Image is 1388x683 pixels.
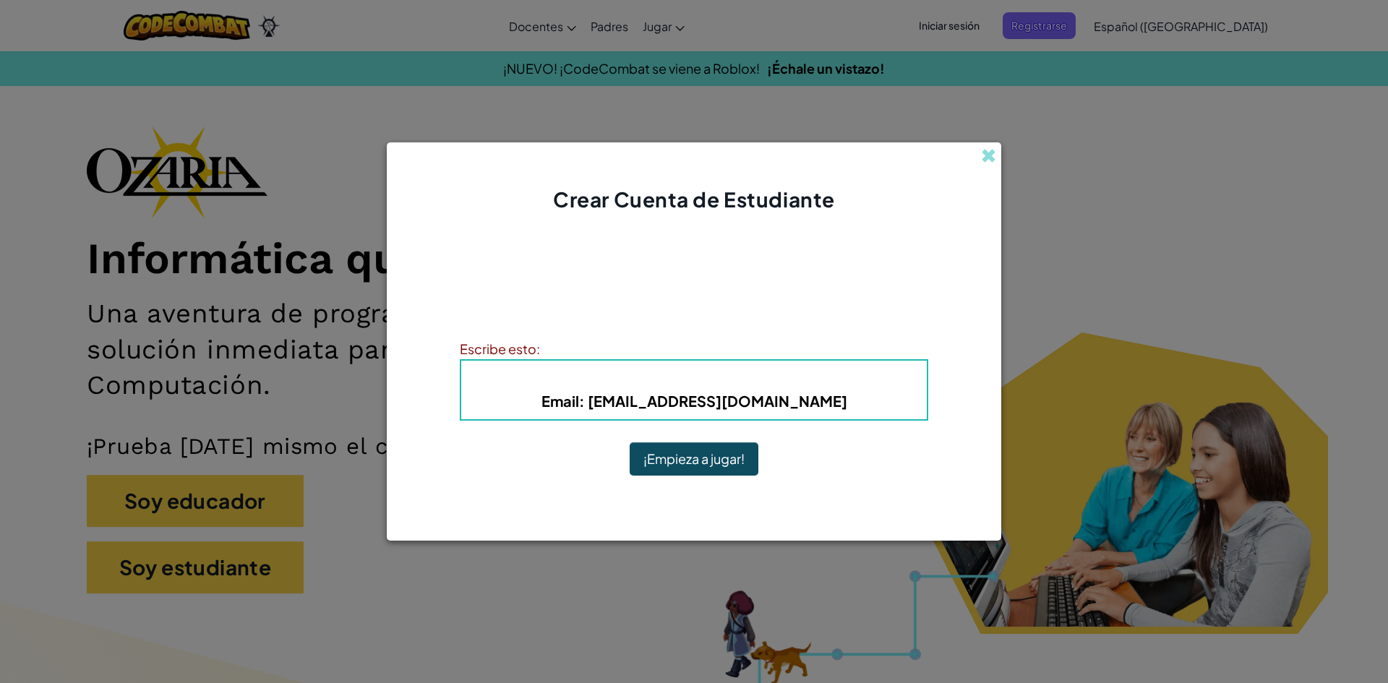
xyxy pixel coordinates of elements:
[553,186,835,212] span: Crear Cuenta de Estudiante
[541,392,847,410] b: : [EMAIL_ADDRESS][DOMAIN_NAME]
[460,286,928,321] p: Escribe tu información para que no la olvides. Tu docente también puede ayudarte a restablecer tu...
[541,392,579,410] span: Email
[460,338,928,359] div: Escribe esto:
[630,442,758,476] button: ¡Empieza a jugar!
[633,250,756,272] h4: ¡Cuenta Creada!
[554,370,699,387] span: Nombre de usuario
[554,370,835,387] b: : [PERSON_NAME] N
